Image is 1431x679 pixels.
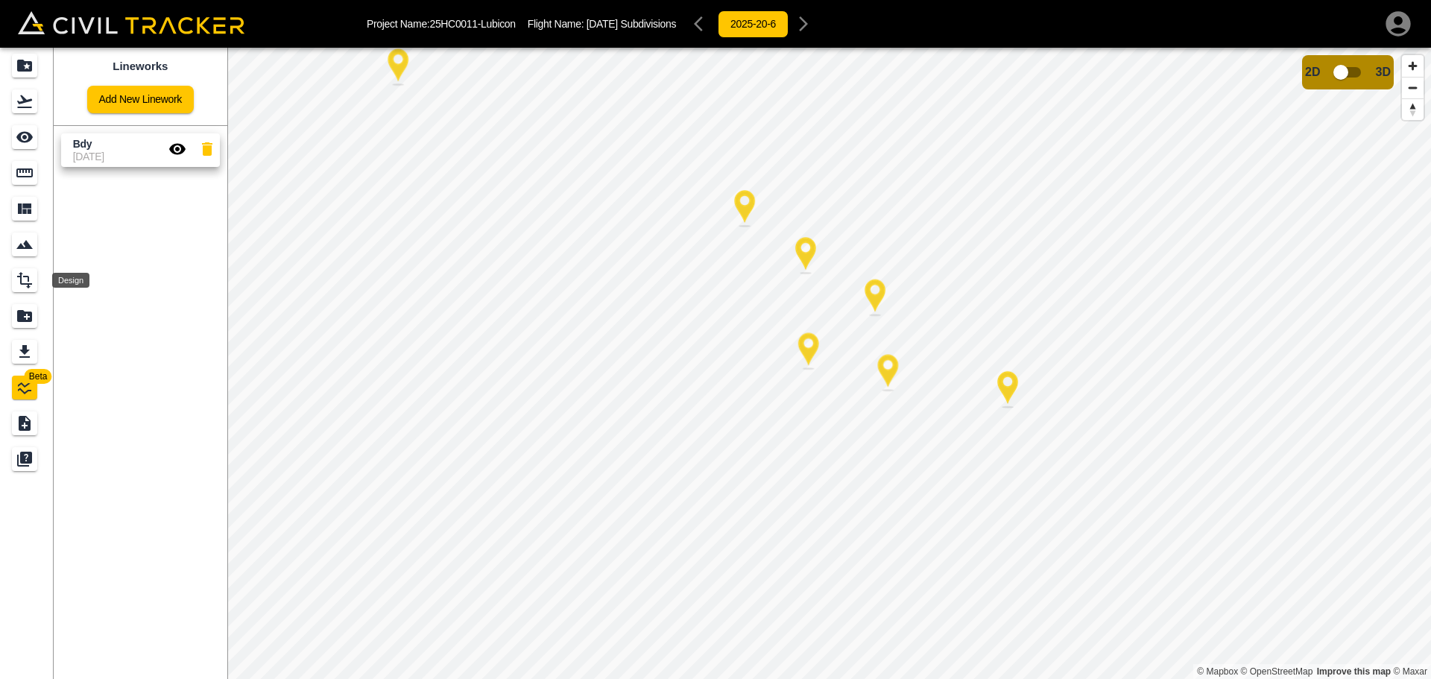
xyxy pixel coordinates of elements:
p: Project Name: 25HC0011-Lubicon [367,18,516,30]
button: Zoom in [1402,55,1424,77]
span: 2D [1305,66,1320,79]
button: Zoom out [1402,77,1424,98]
button: Reset bearing to north [1402,98,1424,120]
a: Mapbox [1197,666,1238,677]
span: [DATE] Subdivisions [587,18,676,30]
canvas: Map [227,48,1431,679]
a: Map feedback [1317,666,1391,677]
p: Flight Name: [528,18,676,30]
a: OpenStreetMap [1241,666,1313,677]
div: Design [52,273,89,288]
a: Maxar [1393,666,1427,677]
span: 3D [1376,66,1391,79]
button: 2025-20-6 [718,10,789,38]
img: Civil Tracker [18,11,244,34]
